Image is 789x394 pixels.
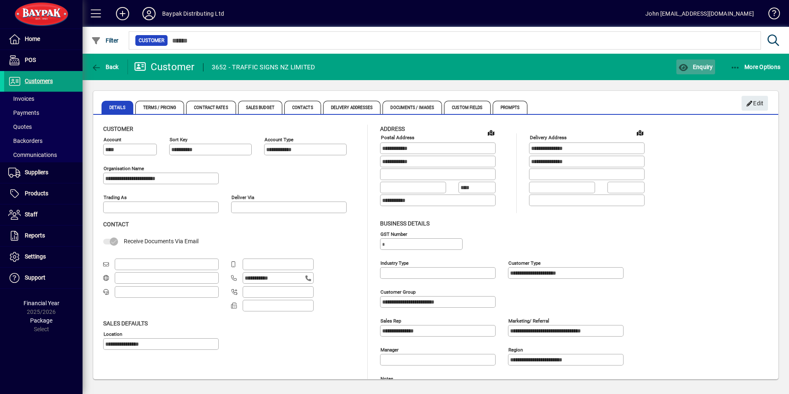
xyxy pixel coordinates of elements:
[380,260,409,266] mat-label: Industry type
[104,195,127,200] mat-label: Trading as
[89,33,121,48] button: Filter
[91,37,119,44] span: Filter
[135,101,184,114] span: Terms / Pricing
[4,120,83,134] a: Quotes
[380,220,430,227] span: Business details
[25,211,38,218] span: Staff
[4,162,83,183] a: Suppliers
[746,97,764,110] span: Edit
[380,126,405,132] span: Address
[8,123,32,130] span: Quotes
[134,60,195,74] div: Customer
[104,166,144,171] mat-label: Organisation name
[8,109,39,116] span: Payments
[444,101,490,114] span: Custom Fields
[91,64,119,70] span: Back
[380,231,407,237] mat-label: GST Number
[633,126,647,139] a: View on map
[4,148,83,162] a: Communications
[380,318,401,323] mat-label: Sales rep
[8,95,34,102] span: Invoices
[136,6,162,21] button: Profile
[508,318,549,323] mat-label: Marketing/ Referral
[102,101,133,114] span: Details
[508,260,541,266] mat-label: Customer type
[104,331,122,337] mat-label: Location
[25,78,53,84] span: Customers
[645,7,754,20] div: John [EMAIL_ADDRESS][DOMAIN_NAME]
[4,204,83,225] a: Staff
[284,101,321,114] span: Contacts
[380,347,399,352] mat-label: Manager
[109,6,136,21] button: Add
[212,61,315,74] div: 3652 - TRAFFIC SIGNS NZ LIMITED
[83,59,128,74] app-page-header-button: Back
[762,2,779,28] a: Knowledge Base
[25,57,36,63] span: POS
[4,183,83,204] a: Products
[25,36,40,42] span: Home
[8,138,43,144] span: Backorders
[4,225,83,246] a: Reports
[4,29,83,50] a: Home
[678,64,713,70] span: Enquiry
[139,36,164,45] span: Customer
[323,101,381,114] span: Delivery Addresses
[265,137,293,142] mat-label: Account Type
[4,247,83,267] a: Settings
[508,347,523,352] mat-label: Region
[4,92,83,106] a: Invoices
[380,375,393,381] mat-label: Notes
[676,59,715,74] button: Enquiry
[162,7,224,20] div: Baypak Distributing Ltd
[383,101,442,114] span: Documents / Images
[30,317,52,324] span: Package
[124,238,198,244] span: Receive Documents Via Email
[103,320,148,327] span: Sales defaults
[4,106,83,120] a: Payments
[103,221,129,228] span: Contact
[730,64,781,70] span: More Options
[4,268,83,288] a: Support
[89,59,121,74] button: Back
[25,274,45,281] span: Support
[25,190,48,197] span: Products
[728,59,783,74] button: More Options
[742,96,768,111] button: Edit
[8,152,57,158] span: Communications
[232,195,254,200] mat-label: Deliver via
[186,101,236,114] span: Contract Rates
[4,134,83,148] a: Backorders
[170,137,187,142] mat-label: Sort key
[24,300,59,306] span: Financial Year
[238,101,282,114] span: Sales Budget
[493,101,528,114] span: Prompts
[25,232,45,239] span: Reports
[484,126,498,139] a: View on map
[4,50,83,71] a: POS
[104,137,121,142] mat-label: Account
[25,169,48,176] span: Suppliers
[25,253,46,260] span: Settings
[380,289,416,294] mat-label: Customer group
[103,126,133,132] span: Customer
